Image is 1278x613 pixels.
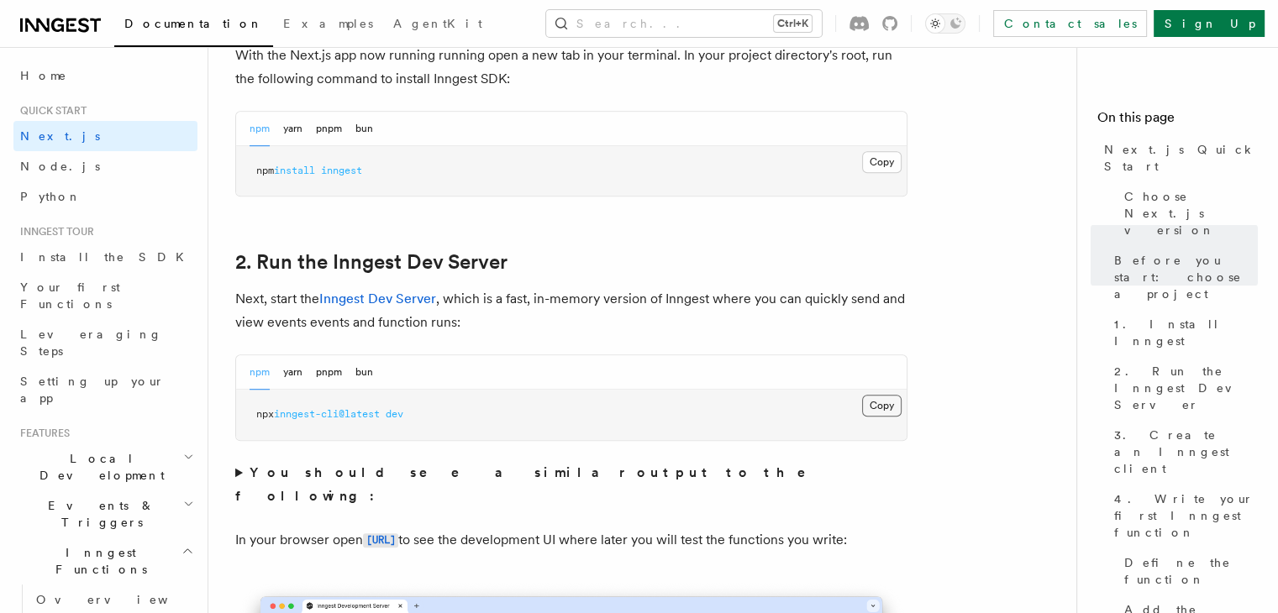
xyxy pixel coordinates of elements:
button: bun [355,112,373,146]
span: Examples [283,17,373,30]
kbd: Ctrl+K [774,15,812,32]
strong: You should see a similar output to the following: [235,464,829,504]
a: Next.js Quick Start [1097,134,1258,181]
span: Home [20,67,67,84]
span: npx [256,408,274,420]
h4: On this page [1097,107,1258,134]
span: Define the function [1124,554,1258,588]
a: Examples [273,5,383,45]
button: Events & Triggers [13,490,197,537]
span: Quick start [13,104,87,118]
button: yarn [283,355,302,390]
p: In your browser open to see the development UI where later you will test the functions you write: [235,528,907,553]
a: [URL] [363,532,398,548]
span: Overview [36,593,209,606]
a: Home [13,60,197,91]
summary: You should see a similar output to the following: [235,461,907,508]
span: Python [20,190,82,203]
button: Toggle dark mode [925,13,965,34]
button: npm [250,355,270,390]
span: 4. Write your first Inngest function [1114,490,1258,541]
span: 1. Install Inngest [1114,316,1258,349]
span: dev [386,408,403,420]
button: bun [355,355,373,390]
span: Events & Triggers [13,497,183,531]
span: inngest-cli@latest [274,408,380,420]
button: yarn [283,112,302,146]
span: inngest [321,165,362,176]
a: Install the SDK [13,242,197,272]
span: Choose Next.js version [1124,188,1258,238]
span: Your first Functions [20,280,120,311]
a: Leveraging Steps [13,319,197,366]
a: 4. Write your first Inngest function [1107,484,1258,548]
p: With the Next.js app now running running open a new tab in your terminal. In your project directo... [235,44,907,91]
span: npm [256,165,274,176]
span: Setting up your app [20,375,165,405]
span: Documentation [124,17,263,30]
span: Before you start: choose a project [1114,252,1258,302]
a: Inngest Dev Server [319,291,436,306]
span: Local Development [13,450,183,484]
span: install [274,165,315,176]
span: Install the SDK [20,250,194,264]
a: Documentation [114,5,273,47]
span: Next.js Quick Start [1104,141,1258,175]
span: Leveraging Steps [20,327,162,358]
button: pnpm [316,112,342,146]
p: Next, start the , which is a fast, in-memory version of Inngest where you can quickly send and vi... [235,287,907,334]
span: Next.js [20,129,100,143]
a: Python [13,181,197,212]
a: Node.js [13,151,197,181]
a: AgentKit [383,5,492,45]
a: Your first Functions [13,272,197,319]
span: 2. Run the Inngest Dev Server [1114,363,1258,413]
a: 3. Create an Inngest client [1107,420,1258,484]
span: Inngest tour [13,225,94,238]
a: Before you start: choose a project [1107,245,1258,309]
span: Features [13,427,70,440]
button: Copy [862,395,902,417]
a: Define the function [1118,548,1258,595]
span: Inngest Functions [13,544,181,578]
a: 2. Run the Inngest Dev Server [1107,356,1258,420]
a: 1. Install Inngest [1107,309,1258,356]
code: [URL] [363,533,398,548]
button: npm [250,112,270,146]
a: Choose Next.js version [1118,181,1258,245]
a: Next.js [13,121,197,151]
a: Sign Up [1154,10,1265,37]
button: Inngest Functions [13,537,197,584]
button: pnpm [316,355,342,390]
span: AgentKit [393,17,482,30]
a: 2. Run the Inngest Dev Server [235,250,508,274]
button: Local Development [13,443,197,490]
a: Setting up your app [13,366,197,413]
button: Copy [862,151,902,173]
span: 3. Create an Inngest client [1114,427,1258,477]
a: Contact sales [993,10,1147,37]
span: Node.js [20,160,100,173]
button: Search...Ctrl+K [546,10,822,37]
